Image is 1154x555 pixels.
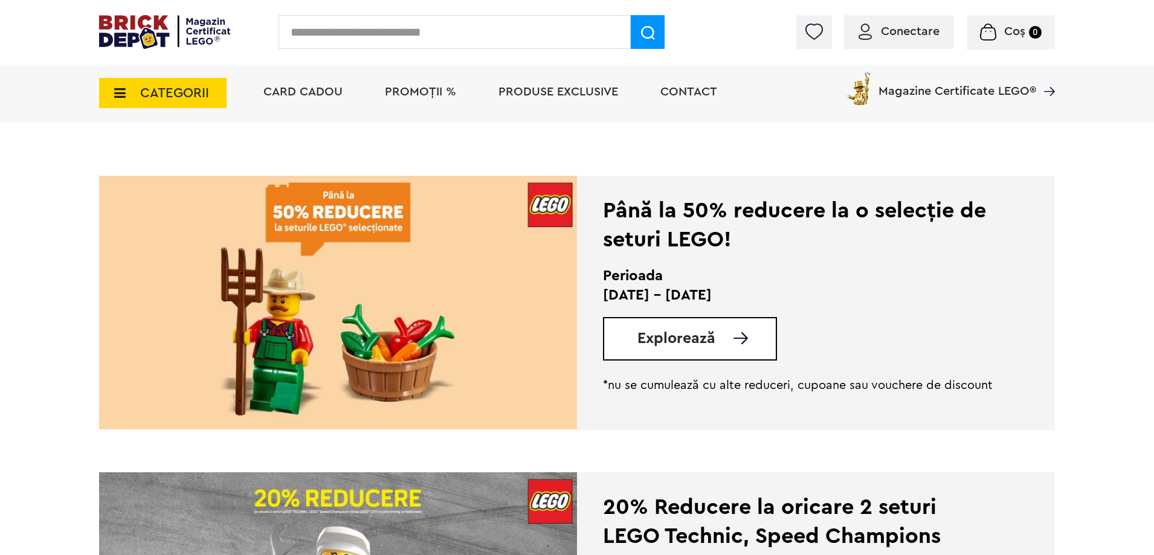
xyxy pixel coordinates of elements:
a: Produse exclusive [498,86,618,98]
span: CATEGORII [140,86,209,100]
p: *nu se cumulează cu alte reduceri, cupoane sau vouchere de discount [603,378,995,393]
span: Magazine Certificate LEGO® [878,69,1036,97]
a: Explorează [637,331,776,346]
a: PROMOȚII % [385,86,456,98]
small: 0 [1029,26,1042,39]
a: Contact [660,86,717,98]
a: Conectare [859,25,940,37]
a: Magazine Certificate LEGO® [1036,69,1055,82]
div: Până la 50% reducere la o selecție de seturi LEGO! [603,196,995,254]
p: [DATE] - [DATE] [603,286,995,305]
span: Explorează [637,331,715,346]
span: Conectare [881,25,940,37]
span: Coș [1004,25,1025,37]
h2: Perioada [603,266,995,286]
a: Card Cadou [263,86,343,98]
